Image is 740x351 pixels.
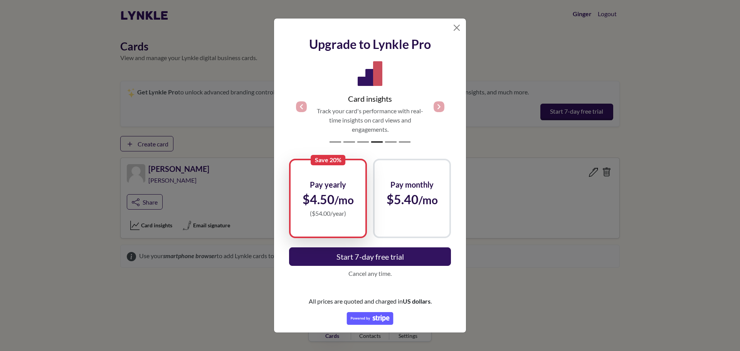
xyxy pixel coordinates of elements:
[286,159,370,238] div: Save 20%Pay yearly$4.50/mo($54.00/year)
[343,138,355,146] button: Slide 2
[419,193,438,207] small: /mo
[289,269,451,278] span: Cancel any time.
[309,37,431,52] span: Upgrade to Lynkle Pro
[390,179,434,190] span: Pay monthly
[289,247,451,266] button: Start 7-day free trial
[311,155,345,165] span: Save 20%
[313,94,427,103] h3: Card insights
[385,138,397,146] button: Slide 5
[370,159,454,238] div: Pay monthly$5.40/mo
[357,138,369,146] button: Slide 3
[371,138,383,146] button: Slide 4
[296,101,307,112] img: Previous
[451,22,463,34] button: Close
[358,61,382,86] img: card insights
[317,107,423,133] span: Track your card's performance with real-time insights on card views and engagements.
[284,312,456,325] img: Powered by Stripe
[330,138,341,146] button: Slide 1
[403,297,431,305] strong: US dollars
[310,179,346,190] span: Pay yearly
[335,193,354,207] small: /mo
[284,297,456,306] p: All prices are quoted and charged in .
[399,138,410,146] button: Slide 6
[387,190,438,209] span: $5.40
[303,190,354,209] span: $4.50
[310,209,346,218] span: ( $54.00 /year)
[434,101,444,112] img: Next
